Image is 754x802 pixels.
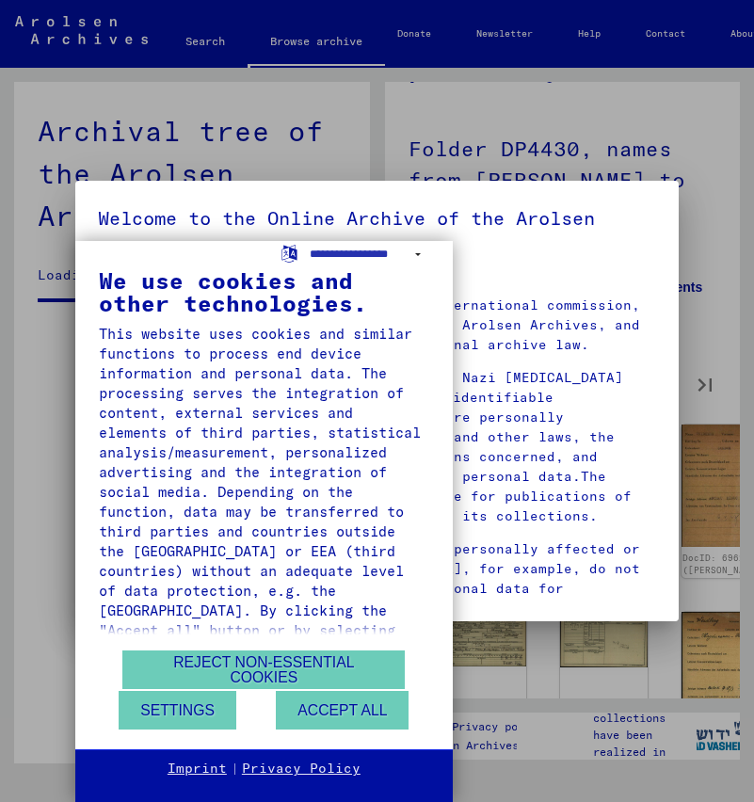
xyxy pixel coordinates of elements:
[242,760,361,778] a: Privacy Policy
[99,269,429,314] div: We use cookies and other technologies.
[99,324,429,759] div: This website uses cookies and similar functions to process end device information and personal da...
[122,650,405,689] button: Reject non-essential cookies
[119,691,236,730] button: Settings
[276,691,409,730] button: Accept all
[168,760,227,778] a: Imprint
